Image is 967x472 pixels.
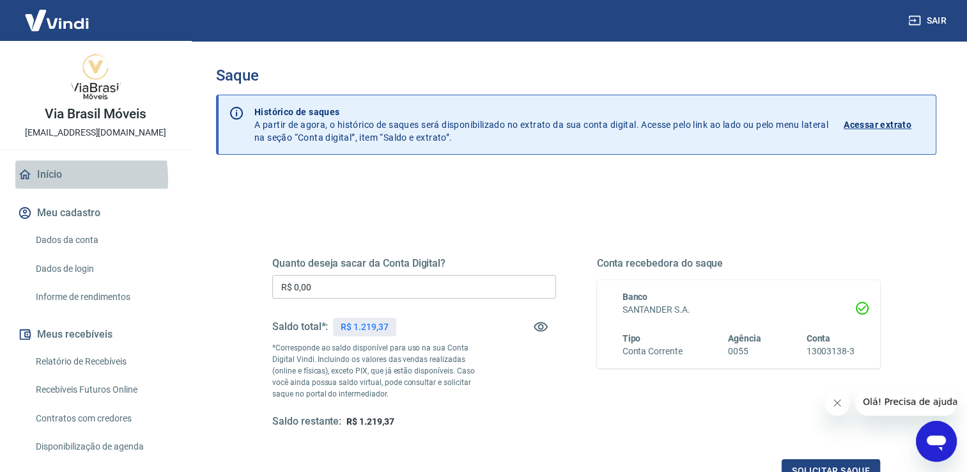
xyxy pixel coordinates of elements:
h3: Saque [216,67,936,84]
h6: 0055 [728,345,761,358]
a: Acessar extrato [844,106,925,144]
span: R$ 1.219,37 [346,416,394,427]
a: Relatório de Recebíveis [31,349,176,375]
a: Recebíveis Futuros Online [31,377,176,403]
span: Agência [728,333,761,343]
button: Meus recebíveis [15,320,176,349]
span: Olá! Precisa de ajuda? [8,9,107,19]
img: 25e1a341-8c9e-4f48-b201-db1bc8f8807c.jpeg [70,51,121,102]
h6: Conta Corrente [623,345,683,358]
p: R$ 1.219,37 [341,320,388,334]
p: Acessar extrato [844,118,911,131]
a: Dados da conta [31,227,176,253]
p: A partir de agora, o histórico de saques será disponibilizado no extrato da sua conta digital. Ac... [254,106,828,144]
a: Disponibilização de agenda [31,434,176,460]
h5: Saldo total*: [272,320,328,333]
p: Histórico de saques [254,106,828,118]
iframe: Botão para abrir a janela de mensagens [916,421,957,462]
iframe: Mensagem da empresa [855,388,957,416]
span: Banco [623,292,648,302]
span: Tipo [623,333,641,343]
h6: 13003138-3 [806,345,855,358]
img: Vindi [15,1,98,40]
h5: Quanto deseja sacar da Conta Digital? [272,257,556,270]
p: Via Brasil Móveis [45,107,146,121]
button: Meu cadastro [15,199,176,227]
a: Início [15,161,176,189]
a: Contratos com credores [31,405,176,432]
a: Informe de rendimentos [31,284,176,310]
iframe: Fechar mensagem [824,390,850,416]
a: Dados de login [31,256,176,282]
h6: SANTANDER S.A. [623,303,855,317]
p: [EMAIL_ADDRESS][DOMAIN_NAME] [25,126,166,139]
span: Conta [806,333,830,343]
h5: Conta recebedora do saque [597,257,881,270]
p: *Corresponde ao saldo disponível para uso na sua Conta Digital Vindi. Incluindo os valores das ve... [272,342,485,400]
button: Sair [906,9,952,33]
h5: Saldo restante: [272,415,341,429]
